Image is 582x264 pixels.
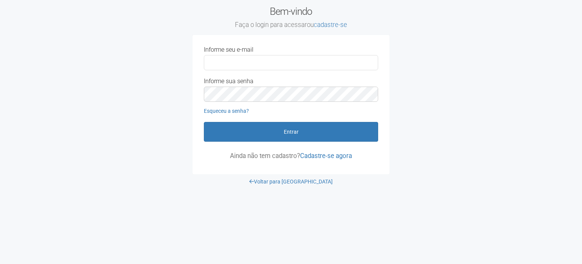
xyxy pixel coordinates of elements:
a: Voltar para [GEOGRAPHIC_DATA] [249,179,333,185]
label: Informe seu e-mail [204,46,253,53]
button: Entrar [204,122,378,142]
h2: Bem-vindo [192,6,390,29]
span: ou [307,21,347,28]
a: Esqueceu a senha? [204,108,249,114]
a: cadastre-se [314,21,347,28]
p: Ainda não tem cadastro? [204,152,378,159]
small: Faça o login para acessar [192,21,390,29]
label: Informe sua senha [204,78,253,85]
a: Cadastre-se agora [300,152,352,160]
